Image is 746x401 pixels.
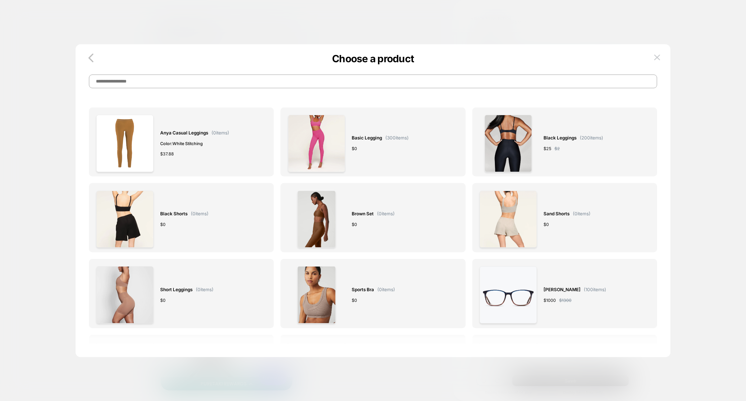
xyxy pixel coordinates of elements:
[544,145,551,152] span: $ 25
[584,287,606,292] span: ( 100 items)
[544,134,576,142] span: Black leggings
[480,191,537,248] img: SKIMS-LOUNGEWEAR-BO-SHO-3741-QC-STO_0014_BK.webp
[544,286,580,294] span: [PERSON_NAME]
[555,145,560,152] span: $ 2
[40,359,86,366] div: PURETAKI REWARDS
[27,250,55,257] a: Sunglasses
[573,211,590,216] span: ( 0 items)
[485,115,532,172] img: 20de7c72334b9171f94bcd0957b84ebce796cab0-670x812.webp
[480,266,537,323] img: ArtboardCopy5.jpg
[580,135,603,140] span: ( 200 items)
[544,210,569,218] span: Sand shorts
[559,297,571,304] span: $ 1300
[544,297,556,304] span: $ 1000
[480,342,537,399] img: ArtboardCopy60.jpg
[76,53,670,65] p: Choose a product
[544,221,549,228] span: $ 0
[99,349,127,364] iframe: Button to open loyalty program pop-up
[55,250,85,257] a: Accessories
